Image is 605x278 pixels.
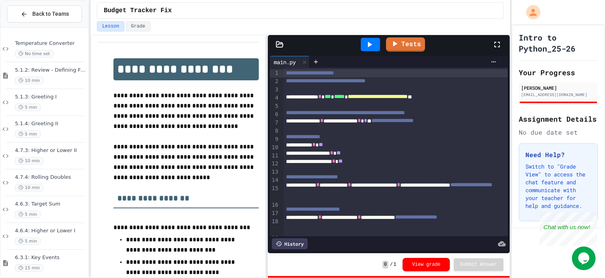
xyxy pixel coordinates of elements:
[97,21,124,32] button: Lesson
[15,104,41,111] span: 5 min
[270,86,280,94] div: 3
[270,218,280,234] div: 18
[15,130,41,138] span: 5 min
[390,261,393,268] span: /
[15,120,87,127] span: 5.1.4: Greeting II
[270,102,280,111] div: 5
[519,32,598,54] h1: Intro to Python_25-26
[15,50,54,57] span: No time set
[15,264,43,272] span: 15 min
[270,168,280,176] div: 13
[519,113,598,124] h2: Assignment Details
[521,92,596,98] div: [EMAIL_ADDRESS][DOMAIN_NAME]
[15,254,87,261] span: 6.3.1: Key Events
[15,94,87,100] span: 5.1.3: Greeting I
[382,261,388,269] span: 0
[518,3,542,21] div: My Account
[519,128,598,137] div: No due date set
[270,176,280,185] div: 14
[104,6,172,15] span: Budget Tracker Fix
[270,234,280,243] div: 19
[15,40,87,47] span: Temperature Converter
[572,246,597,270] iframe: chat widget
[521,84,596,91] div: [PERSON_NAME]
[270,185,280,201] div: 15
[15,228,87,234] span: 4.6.4: Higher or Lower I
[270,160,280,168] div: 12
[15,201,87,208] span: 4.6.3: Target Sum
[15,211,41,218] span: 5 min
[15,237,41,245] span: 5 min
[15,147,87,154] span: 4.7.3: Higher or Lower II
[525,163,591,210] p: Switch to "Grade View" to access the chat feature and communicate with your teacher for help and ...
[126,21,150,32] button: Grade
[393,261,396,268] span: 1
[270,111,280,119] div: 6
[270,94,280,102] div: 4
[15,157,43,165] span: 10 min
[270,152,280,160] div: 11
[7,6,82,22] button: Back to Teams
[272,238,308,249] div: History
[270,127,280,135] div: 8
[454,258,503,271] button: Submit Answer
[525,150,591,159] h3: Need Help?
[270,201,280,209] div: 16
[270,144,280,152] div: 10
[15,67,87,74] span: 5.1.2: Review - Defining Functions
[270,69,280,78] div: 1
[270,78,280,86] div: 2
[32,10,69,18] span: Back to Teams
[270,119,280,127] div: 7
[460,261,497,268] span: Submit Answer
[15,174,87,181] span: 4.7.4: Rolling Doubles
[270,56,310,68] div: main.py
[386,37,425,52] a: Tests
[403,258,450,271] button: View grade
[519,67,598,78] h2: Your Progress
[15,77,43,84] span: 10 min
[270,135,280,144] div: 9
[270,209,280,218] div: 17
[540,212,597,246] iframe: chat widget
[270,58,300,66] div: main.py
[15,184,43,191] span: 10 min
